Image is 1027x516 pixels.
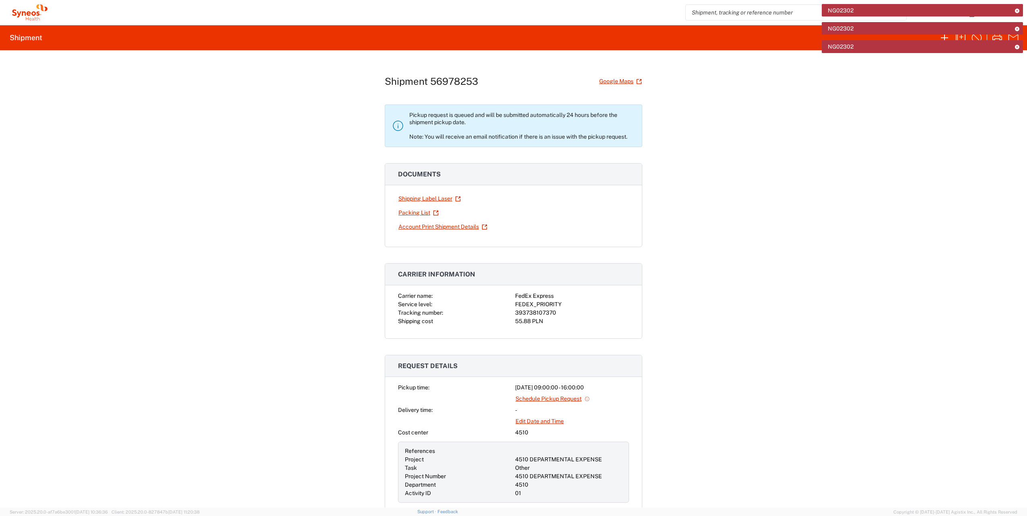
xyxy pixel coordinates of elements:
div: Project [405,455,512,464]
span: Carrier name: [398,293,433,299]
div: 4510 [515,428,629,437]
span: Copyright © [DATE]-[DATE] Agistix Inc., All Rights Reserved [893,508,1017,516]
div: 4510 DEPARTMENTAL EXPENSE [515,455,622,464]
input: Shipment, tracking or reference number [686,5,894,20]
span: Server: 2025.20.0-af7a6be3001 [10,510,108,514]
span: Delivery time: [398,407,433,413]
a: Support [417,509,437,514]
div: Activity ID [405,489,512,498]
h2: Shipment [10,33,42,43]
a: Google Maps [599,74,642,88]
div: Task [405,464,512,472]
span: Carrier information [398,270,475,278]
div: 4510 DEPARTMENTAL EXPENSE [515,472,622,481]
div: FEDEX_PRIORITY [515,300,629,309]
a: Schedule Pickup Request [515,392,590,406]
a: Shipping Label Laser [398,192,461,206]
div: - [515,406,629,414]
div: 393738107370 [515,309,629,317]
span: NG02302 [828,25,854,32]
div: 55.88 PLN [515,317,629,326]
span: NG02302 [828,7,854,14]
span: [DATE] 11:20:38 [168,510,200,514]
div: 01 [515,489,622,498]
a: Feedback [437,509,458,514]
div: [DATE] 09:00:00 - 16:00:00 [515,383,629,392]
h1: Shipment 56978253 [385,76,478,87]
div: Other [515,464,622,472]
div: 4510 [515,481,622,489]
p: Pickup request is queued and will be submitted automatically 24 hours before the shipment pickup ... [409,111,635,140]
div: Project Number [405,472,512,481]
span: [DATE] 10:36:36 [75,510,108,514]
a: Packing List [398,206,439,220]
span: Client: 2025.20.0-827847b [111,510,200,514]
span: Tracking number: [398,309,443,316]
div: Department [405,481,512,489]
a: Edit Date and Time [515,414,564,428]
span: Shipping cost [398,318,433,324]
span: Request details [398,362,458,370]
span: Pickup time: [398,384,429,391]
span: Documents [398,170,441,178]
span: Cost center [398,429,428,436]
span: NG02302 [828,43,854,50]
div: FedEx Express [515,292,629,300]
span: References [405,448,435,454]
a: Account Print Shipment Details [398,220,488,234]
span: Service level: [398,301,432,307]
